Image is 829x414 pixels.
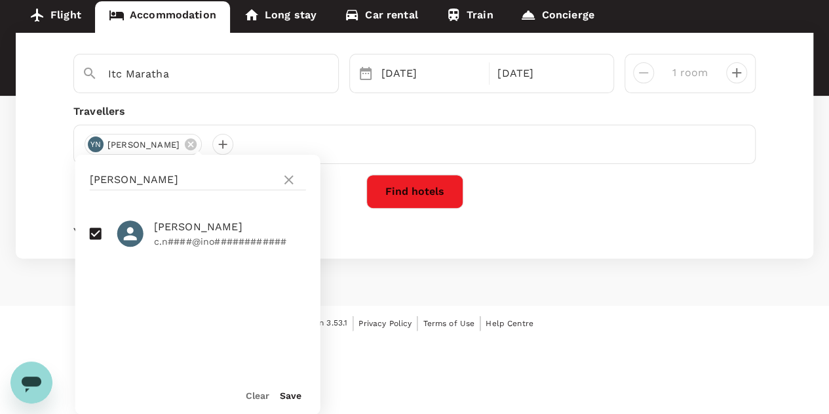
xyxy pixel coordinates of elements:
[108,64,294,84] input: Search cities, hotels, work locations
[432,1,507,33] a: Train
[358,316,412,331] a: Privacy Policy
[88,136,104,152] div: YN
[665,62,716,83] input: Add rooms
[73,104,756,119] div: Travellers
[329,73,332,75] button: Open
[330,1,432,33] a: Car rental
[358,319,412,328] span: Privacy Policy
[486,316,533,331] a: Help Centre
[95,1,230,33] a: Accommodation
[246,390,269,401] button: Clear
[296,317,347,330] span: Version 3.53.1
[73,224,756,238] p: Your recent search
[492,60,603,87] div: [DATE]
[154,235,306,248] p: c.n####@ino############
[10,362,52,404] iframe: Button to launch messaging window
[726,62,747,83] button: decrease
[376,60,487,87] div: [DATE]
[486,319,533,328] span: Help Centre
[366,175,463,209] button: Find hotels
[423,319,474,328] span: Terms of Use
[280,390,301,401] button: Save
[100,138,187,152] span: [PERSON_NAME]
[507,1,607,33] a: Concierge
[90,169,276,190] input: Search for traveller
[230,1,330,33] a: Long stay
[423,316,474,331] a: Terms of Use
[16,1,95,33] a: Flight
[85,134,202,155] div: YN[PERSON_NAME]
[154,219,306,235] span: [PERSON_NAME]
